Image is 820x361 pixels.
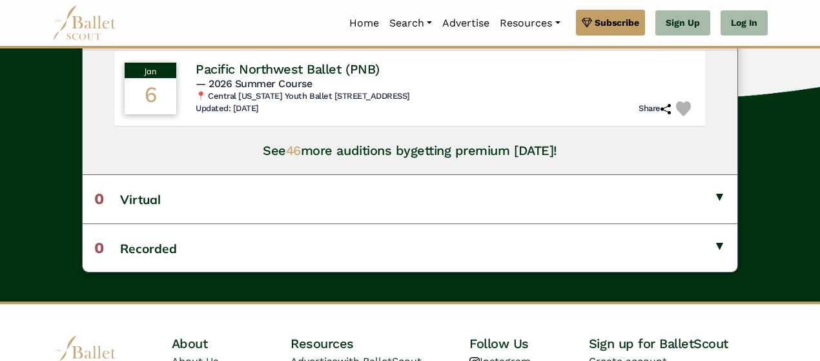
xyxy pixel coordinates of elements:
h6: Updated: [DATE] [196,103,259,114]
h6: Share [639,103,671,114]
img: gem.svg [582,15,592,30]
span: Subscribe [595,15,639,30]
div: 6 [125,78,176,114]
a: Subscribe [576,10,645,36]
span: 0 [94,239,104,257]
span: — 2026 Summer Course [196,77,312,90]
h4: Resources [291,335,469,352]
a: Resources [495,10,565,37]
h6: 📍 Central [US_STATE] Youth Ballet [STREET_ADDRESS] [196,91,695,102]
span: 0 [94,190,104,208]
div: Jan [125,63,176,78]
h4: Sign up for BalletScout [589,335,768,352]
a: Log In [721,10,768,36]
span: 46 [286,143,301,158]
h4: See more auditions by [263,142,557,159]
a: Search [384,10,437,37]
a: Home [344,10,384,37]
a: Advertise [437,10,495,37]
button: 0Recorded [83,223,737,272]
button: 0Virtual [83,174,737,223]
h4: Follow Us [469,335,589,352]
a: Sign Up [655,10,710,36]
h4: About [172,335,291,352]
a: getting premium [DATE]! [411,143,557,158]
h4: Pacific Northwest Ballet (PNB) [196,61,380,77]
